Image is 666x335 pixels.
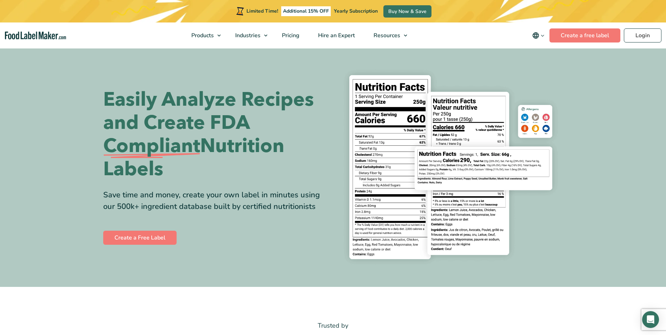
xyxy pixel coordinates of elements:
[182,22,224,48] a: Products
[226,22,271,48] a: Industries
[642,311,659,328] div: Open Intercom Messenger
[383,5,431,18] a: Buy Now & Save
[103,134,200,158] span: Compliant
[316,32,356,39] span: Hire an Expert
[364,22,411,48] a: Resources
[549,28,620,42] a: Create a free label
[103,231,177,245] a: Create a Free Label
[103,321,563,331] p: Trusted by
[233,32,261,39] span: Industries
[624,28,661,42] a: Login
[246,8,278,14] span: Limited Time!
[103,88,328,181] h1: Easily Analyze Recipes and Create FDA Nutrition Labels
[334,8,378,14] span: Yearly Subscription
[103,189,328,212] div: Save time and money, create your own label in minutes using our 500k+ ingredient database built b...
[189,32,215,39] span: Products
[371,32,401,39] span: Resources
[273,22,307,48] a: Pricing
[280,32,300,39] span: Pricing
[309,22,363,48] a: Hire an Expert
[281,6,331,16] span: Additional 15% OFF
